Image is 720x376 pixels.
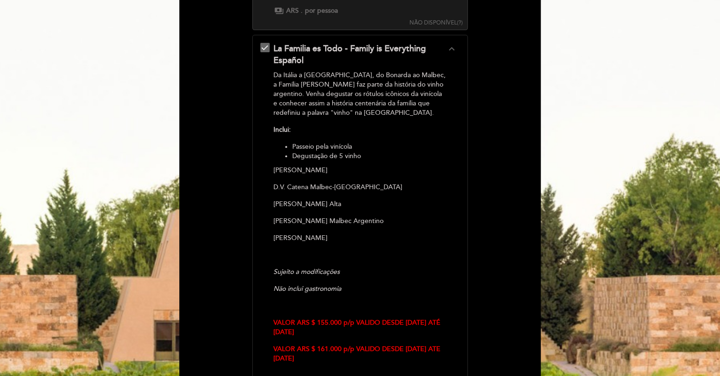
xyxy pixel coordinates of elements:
[273,166,446,175] p: [PERSON_NAME]
[286,6,303,16] span: ARS .
[305,6,338,16] span: por pessoa
[273,183,446,192] p: D.V. Catena Malbec-[GEOGRAPHIC_DATA]
[273,200,446,209] p: [PERSON_NAME] Alta
[273,285,341,293] em: Não inclui gastronomia
[443,43,460,55] button: expand_less
[273,126,291,134] strong: Inclui:
[273,319,440,336] strong: VALOR ARS $ 155.000 p/p VALIDO DESDE [DATE] ATÉ [DATE]
[273,71,446,118] p: Da Itália a [GEOGRAPHIC_DATA], do Bonarda ao Malbec, a Família [PERSON_NAME] faz parte da históri...
[292,142,446,152] li: Passeio pela vinícola
[273,268,340,276] em: Sujeito a modificações
[292,152,446,161] li: Degustação de 5 vinho
[273,43,426,66] span: La Familia es Todo - Family is Everything Español
[409,19,456,26] span: NÃO DISPONÍVEL
[409,19,462,27] div: (?)
[273,216,446,226] p: [PERSON_NAME] Malbec Argentino
[274,6,284,16] span: payments
[446,43,457,55] i: expand_less
[273,233,446,243] p: [PERSON_NAME]
[273,345,440,362] strong: VALOR ARS $ 161.000 p/p VALIDO DESDE [DATE] ATE [DATE]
